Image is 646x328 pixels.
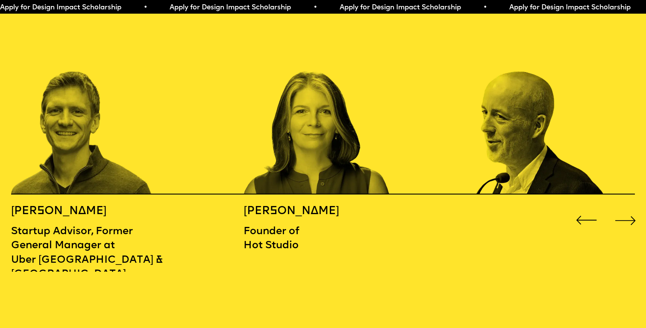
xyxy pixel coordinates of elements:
[244,225,399,253] p: Founder of Hot Studio
[244,14,399,194] div: 14 / 16
[11,204,166,218] h5: [PERSON_NAME]
[300,4,303,11] span: •
[11,14,166,194] div: 13 / 16
[613,207,638,233] div: Next slide
[244,204,399,218] h5: [PERSON_NAME]
[573,207,599,233] div: Previous slide
[11,225,166,282] p: Startup Advisor, Former General Manager at Uber [GEOGRAPHIC_DATA] & [GEOGRAPHIC_DATA]
[470,4,473,11] span: •
[130,4,134,11] span: •
[476,14,631,194] div: 15 / 16
[639,4,643,11] span: •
